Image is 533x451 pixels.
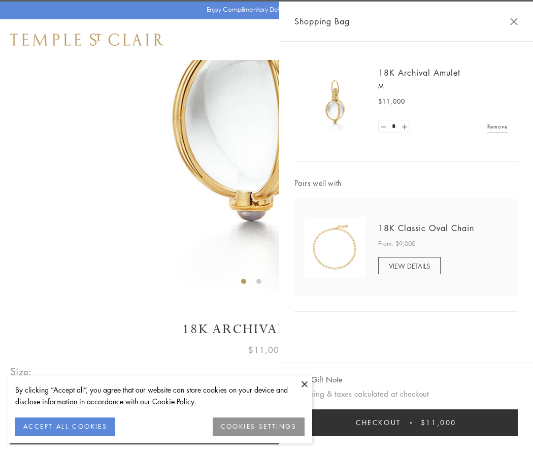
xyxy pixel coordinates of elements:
[378,96,405,107] span: $11,000
[10,34,163,46] img: Temple St. Clair
[487,121,508,132] a: Remove
[294,177,518,189] span: Pairs well with
[294,409,518,436] button: Checkout $11,000
[379,120,389,133] a: Set quantity to 0
[305,217,365,278] img: N88865-OV18
[356,417,401,428] span: Checkout
[10,320,523,338] h1: 18K Archival Amulet
[378,257,441,274] a: VIEW DETAILS
[389,261,430,271] span: VIEW DETAILS
[294,373,343,386] button: Add Gift Note
[378,67,460,78] a: 18K Archival Amulet
[15,384,305,407] div: By clicking “Accept all”, you agree that our website can store cookies on your device and disclos...
[248,343,285,357] span: $11,000
[378,222,474,234] a: 18K Classic Oval Chain
[213,417,305,436] button: COOKIES SETTINGS
[15,417,115,436] button: ACCEPT ALL COOKIES
[378,81,508,91] p: M
[421,417,456,428] span: $11,000
[207,5,322,15] p: Enjoy Complimentary Delivery & Returns
[10,363,32,380] span: Size:
[378,239,415,249] span: From: $9,000
[294,388,518,400] p: Shipping & taxes calculated at checkout
[510,18,518,25] button: Close Shopping Bag
[399,120,409,133] a: Set quantity to 2
[305,71,365,132] img: 18K Archival Amulet
[294,15,350,28] span: Shopping Bag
